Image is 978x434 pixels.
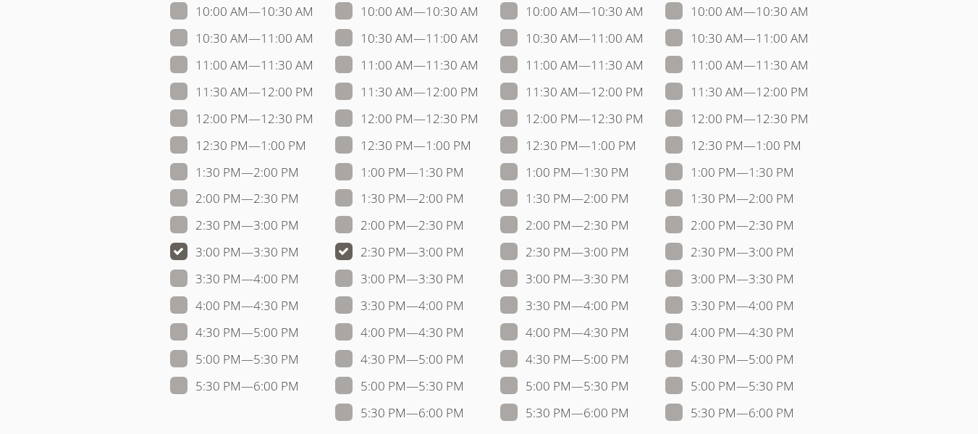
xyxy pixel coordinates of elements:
label: 4:00 PM — 4:30 PM [335,323,464,342]
label: 12:30 PM — 1:00 PM [665,136,801,155]
label: 10:00 AM — 10:30 AM [170,2,313,21]
label: 2:00 PM — 2:30 PM [335,216,464,235]
label: 3:30 PM — 4:00 PM [335,296,464,315]
label: 10:30 AM — 11:00 AM [170,29,313,48]
label: 12:00 PM — 12:30 PM [500,109,644,128]
label: 10:00 AM — 10:30 AM [335,2,479,21]
label: 2:00 PM — 2:30 PM [665,216,794,235]
label: 11:30 AM — 12:00 PM [500,83,644,101]
label: 5:30 PM — 6:00 PM [170,377,299,396]
label: 10:30 AM — 11:00 AM [335,29,479,48]
label: 11:30 AM — 12:00 PM [335,83,479,101]
label: 12:30 PM — 1:00 PM [170,136,306,155]
label: 2:30 PM — 3:00 PM [335,243,464,262]
label: 3:00 PM — 3:30 PM [500,270,629,288]
label: 2:00 PM — 2:30 PM [500,216,629,235]
label: 1:30 PM — 2:00 PM [170,163,299,182]
label: 12:00 PM — 12:30 PM [170,109,313,128]
label: 1:30 PM — 2:00 PM [335,189,464,208]
label: 1:00 PM — 1:30 PM [500,163,629,182]
label: 2:30 PM — 3:00 PM [500,243,629,262]
label: 1:30 PM — 2:00 PM [500,189,629,208]
label: 11:00 AM — 11:30 AM [170,56,313,75]
label: 4:30 PM — 5:00 PM [335,350,464,369]
label: 12:00 PM — 12:30 PM [665,109,809,128]
label: 4:00 PM — 4:30 PM [170,296,299,315]
label: 4:00 PM — 4:30 PM [500,323,629,342]
label: 1:00 PM — 1:30 PM [335,163,464,182]
label: 2:30 PM — 3:00 PM [170,216,299,235]
label: 11:30 AM — 12:00 PM [170,83,313,101]
label: 1:30 PM — 2:00 PM [665,189,794,208]
label: 10:00 AM — 10:30 AM [665,2,809,21]
label: 11:00 AM — 11:30 AM [335,56,479,75]
label: 5:30 PM — 6:00 PM [500,404,629,422]
label: 5:00 PM — 5:30 PM [335,377,464,396]
label: 4:30 PM — 5:00 PM [170,323,299,342]
label: 10:30 AM — 11:00 AM [500,29,644,48]
label: 12:30 PM — 1:00 PM [335,136,471,155]
label: 11:30 AM — 12:00 PM [665,83,809,101]
label: 3:30 PM — 4:00 PM [170,270,299,288]
label: 3:00 PM — 3:30 PM [665,270,794,288]
label: 3:30 PM — 4:00 PM [665,296,794,315]
label: 2:30 PM — 3:00 PM [665,243,794,262]
label: 12:00 PM — 12:30 PM [335,109,479,128]
label: 2:00 PM — 2:30 PM [170,189,299,208]
label: 4:30 PM — 5:00 PM [665,350,794,369]
label: 11:00 AM — 11:30 AM [665,56,809,75]
label: 4:30 PM — 5:00 PM [500,350,629,369]
label: 5:00 PM — 5:30 PM [500,377,629,396]
label: 4:00 PM — 4:30 PM [665,323,794,342]
label: 10:30 AM — 11:00 AM [665,29,809,48]
label: 5:00 PM — 5:30 PM [665,377,794,396]
label: 3:30 PM — 4:00 PM [500,296,629,315]
label: 12:30 PM — 1:00 PM [500,136,636,155]
label: 3:00 PM — 3:30 PM [335,270,464,288]
label: 3:00 PM — 3:30 PM [170,243,299,262]
label: 1:00 PM — 1:30 PM [665,163,794,182]
label: 5:30 PM — 6:00 PM [335,404,464,422]
label: 5:30 PM — 6:00 PM [665,404,794,422]
label: 11:00 AM — 11:30 AM [500,56,644,75]
label: 10:00 AM — 10:30 AM [500,2,644,21]
label: 5:00 PM — 5:30 PM [170,350,299,369]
